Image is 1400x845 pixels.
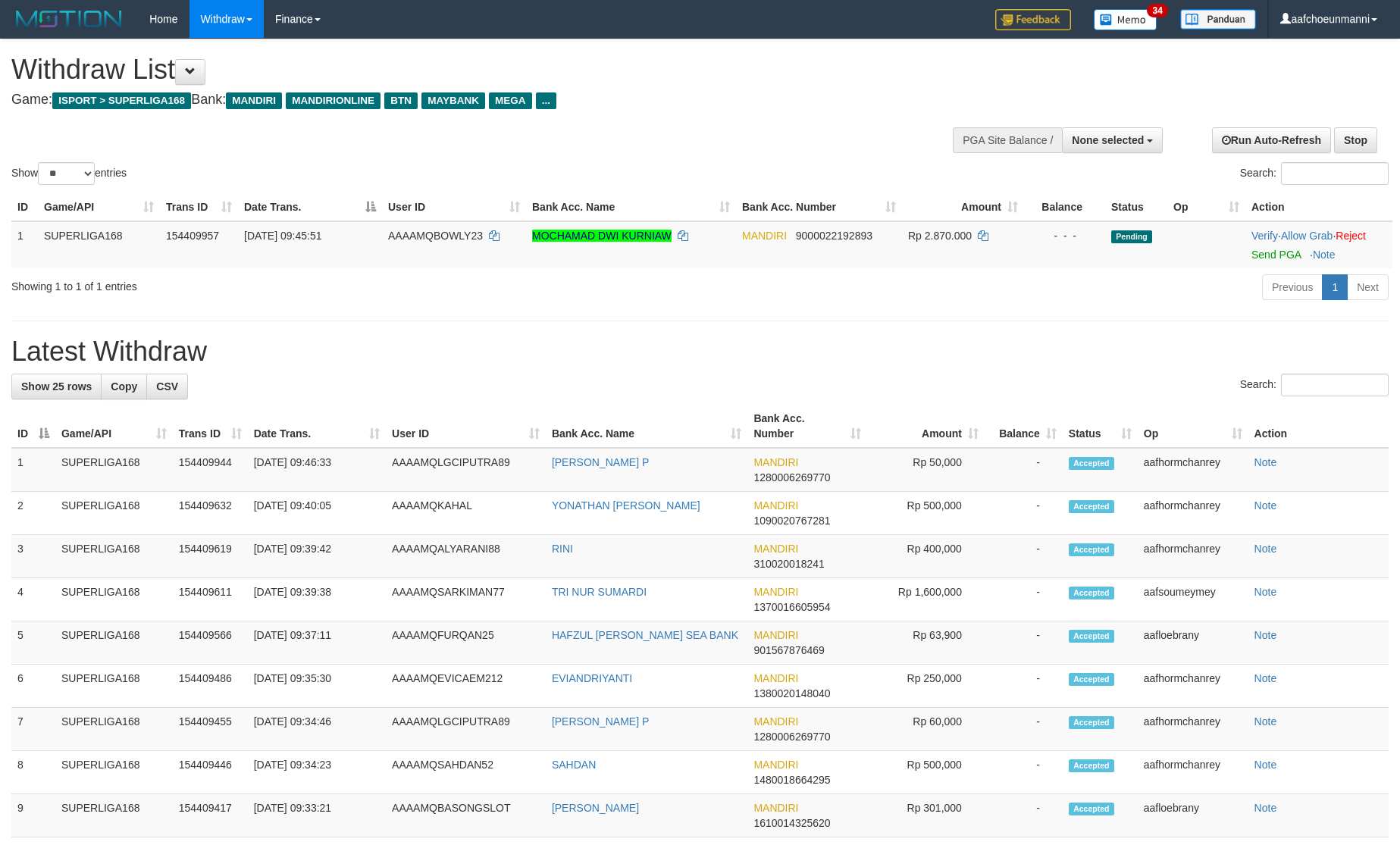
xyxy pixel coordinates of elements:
[11,92,918,108] h4: Game: Bank:
[1138,405,1248,448] th: Op: activate to sort column ascending
[753,629,798,641] span: MANDIRI
[753,543,798,555] span: MANDIRI
[248,665,386,708] td: [DATE] 09:35:30
[101,374,147,399] a: Copy
[1245,221,1392,268] td: · ·
[1240,162,1389,185] label: Search:
[867,708,985,751] td: Rp 60,000
[985,492,1063,535] td: -
[1111,230,1152,243] span: Pending
[173,535,248,578] td: 154409619
[747,405,867,448] th: Bank Acc. Number: activate to sort column ascending
[248,492,386,535] td: [DATE] 09:40:05
[156,380,178,393] span: CSV
[173,708,248,751] td: 154409455
[753,644,824,656] span: Copy 901567876469 to clipboard
[11,665,55,708] td: 6
[173,405,248,448] th: Trans ID: activate to sort column ascending
[985,751,1063,794] td: -
[867,535,985,578] td: Rp 400,000
[1245,193,1392,221] th: Action
[867,492,985,535] td: Rp 500,000
[11,55,918,85] h1: Withdraw List
[248,535,386,578] td: [DATE] 09:39:42
[386,708,546,751] td: AAAAMQLGCIPUTRA89
[173,751,248,794] td: 154409446
[55,708,173,751] td: SUPERLIGA168
[995,9,1071,30] img: Feedback.jpg
[1072,134,1144,146] span: None selected
[867,751,985,794] td: Rp 500,000
[1240,374,1389,396] label: Search:
[226,92,282,109] span: MANDIRI
[248,708,386,751] td: [DATE] 09:34:46
[1281,230,1336,242] span: ·
[1322,274,1348,300] a: 1
[173,492,248,535] td: 154409632
[55,535,173,578] td: SUPERLIGA168
[985,665,1063,708] td: -
[173,665,248,708] td: 154409486
[386,665,546,708] td: AAAAMQEVICAEM212
[1069,716,1114,729] span: Accepted
[908,230,972,242] span: Rp 2.870.000
[1254,672,1277,684] a: Note
[11,193,38,221] th: ID
[753,817,830,829] span: Copy 1610014325620 to clipboard
[55,751,173,794] td: SUPERLIGA168
[1254,715,1277,728] a: Note
[1281,230,1333,242] a: Allow Grab
[386,794,546,837] td: AAAAMQBASONGSLOT
[248,621,386,665] td: [DATE] 09:37:11
[38,162,95,185] select: Showentries
[1251,230,1278,242] a: Verify
[11,374,102,399] a: Show 25 rows
[11,8,127,30] img: MOTION_logo.png
[11,492,55,535] td: 2
[532,230,672,242] a: MOCHAMAD DWI KURNIAW
[382,193,526,221] th: User ID: activate to sort column ascending
[1069,759,1114,772] span: Accepted
[55,448,173,492] td: SUPERLIGA168
[867,405,985,448] th: Amount: activate to sort column ascending
[736,193,902,221] th: Bank Acc. Number: activate to sort column ascending
[11,273,572,294] div: Showing 1 to 1 of 1 entries
[111,380,137,393] span: Copy
[173,448,248,492] td: 154409944
[753,586,798,598] span: MANDIRI
[386,535,546,578] td: AAAAMQALYARANI88
[1313,249,1336,261] a: Note
[166,230,219,242] span: 154409957
[11,621,55,665] td: 5
[1138,665,1248,708] td: aafhormchanrey
[1347,274,1389,300] a: Next
[1138,751,1248,794] td: aafhormchanrey
[248,448,386,492] td: [DATE] 09:46:33
[386,492,546,535] td: AAAAMQKAHAL
[536,92,556,109] span: ...
[1262,274,1323,300] a: Previous
[1147,4,1167,17] span: 34
[1069,803,1114,815] span: Accepted
[248,794,386,837] td: [DATE] 09:33:21
[11,162,127,185] label: Show entries
[742,230,787,242] span: MANDIRI
[1254,759,1277,771] a: Note
[11,578,55,621] td: 4
[38,221,160,268] td: SUPERLIGA168
[753,499,798,512] span: MANDIRI
[552,672,632,684] a: EVIANDRIYANTI
[1254,586,1277,598] a: Note
[173,794,248,837] td: 154409417
[985,535,1063,578] td: -
[386,578,546,621] td: AAAAMQSARKIMAN77
[867,621,985,665] td: Rp 63,900
[1212,127,1331,153] a: Run Auto-Refresh
[753,558,824,570] span: Copy 310020018241 to clipboard
[1138,448,1248,492] td: aafhormchanrey
[546,405,747,448] th: Bank Acc. Name: activate to sort column ascending
[55,492,173,535] td: SUPERLIGA168
[1254,456,1277,468] a: Note
[386,448,546,492] td: AAAAMQLGCIPUTRA89
[1254,499,1277,512] a: Note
